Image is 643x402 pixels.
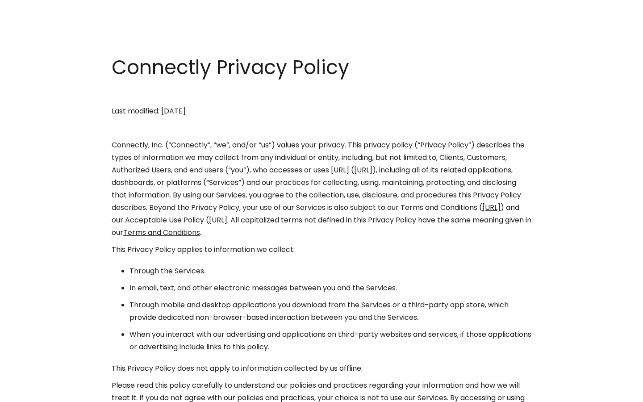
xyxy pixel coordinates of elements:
[112,362,531,375] p: This Privacy Policy does not apply to information collected by us offline.
[129,328,531,353] li: When you interact with our advertising and applications on third-party websites and services, if ...
[482,202,501,213] a: [URL]
[18,386,54,399] ul: Language list
[112,243,531,256] p: This Privacy Policy applies to information we collect:
[9,385,54,399] aside: Language selected: English
[112,122,531,134] p: ‍
[129,282,531,294] li: In email, text, and other electronic messages between you and the Services.
[123,227,200,238] a: Terms and Conditions
[112,88,531,100] p: ‍
[129,265,531,277] li: Through the Services.
[112,105,531,117] p: Last modified: [DATE]
[112,139,531,239] p: Connectly, Inc. (“Connectly”, “we”, and/or “us”) values your privacy. This privacy policy (“Priva...
[112,54,531,81] h1: Connectly Privacy Policy
[354,165,372,175] a: [URL]
[129,299,531,324] li: Through mobile and desktop applications you download from the Services or a third-party app store...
